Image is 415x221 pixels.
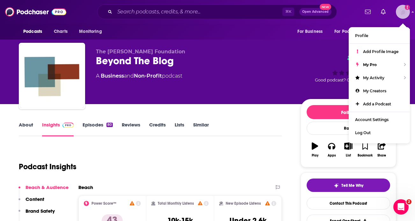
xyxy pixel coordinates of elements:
a: Show notifications dropdown [378,6,388,17]
span: For Business [297,27,323,36]
ul: Show profile menu [349,27,410,143]
span: My Activity [363,75,384,80]
span: Open Advanced [302,10,329,13]
a: Similar [193,122,209,136]
span: Add a Podcast [363,102,391,106]
input: Search podcasts, credits, & more... [115,7,282,17]
span: Profile [355,33,368,38]
iframe: Intercom live chat [393,199,409,215]
div: Play [312,154,318,157]
img: Podchaser Pro [62,123,74,128]
button: Apps [323,138,340,161]
button: open menu [293,26,331,38]
span: ⌘ K [282,8,294,16]
button: Share [374,138,390,161]
span: 2 [406,199,411,204]
button: Show profile menu [396,5,410,19]
span: Podcasts [23,27,42,36]
div: Rate [307,122,390,135]
div: List [346,154,351,157]
span: Charts [54,27,68,36]
h2: Power Score™ [91,201,116,206]
button: Brand Safety [18,208,55,220]
button: open menu [19,26,50,38]
a: Charts [50,26,71,38]
a: Contact This Podcast [307,197,390,210]
h2: New Episode Listens [226,201,261,206]
span: My Pro [363,62,377,67]
div: Share [377,154,386,157]
div: Bookmark [358,154,373,157]
p: Content [25,196,44,202]
a: My Creators [349,84,410,97]
button: List [340,138,357,161]
button: open menu [330,26,374,38]
a: Episodes80 [83,122,113,136]
button: tell me why sparkleTell Me Why [307,179,390,192]
a: Show notifications dropdown [362,6,373,17]
button: Follow [307,105,390,119]
span: The [PERSON_NAME] Foundation [96,49,185,55]
span: and [124,73,134,79]
button: open menu [373,26,396,38]
a: Business [101,73,124,79]
button: Bookmark [357,138,373,161]
a: Add Profile Image [349,45,410,58]
span: Add Profile Image [363,49,398,54]
img: Podchaser - Follow, Share and Rate Podcasts [5,6,66,18]
h2: Reach [78,184,93,190]
img: tell me why sparkle [334,183,339,188]
span: Log Out [355,130,371,135]
div: Good podcast? Give it some love! [301,49,396,88]
button: Content [18,196,44,208]
span: Monitoring [79,27,102,36]
a: InsightsPodchaser Pro [42,122,74,136]
h2: Total Monthly Listens [158,201,194,206]
button: Reach & Audience [18,184,69,196]
img: Beyond The Blog [20,44,84,108]
div: 80 [106,123,113,127]
svg: Add a profile image [405,5,410,10]
span: Good podcast? Give it some love! [315,78,382,82]
div: Search podcasts, credits, & more... [97,4,337,19]
span: For Podcasters [334,27,365,36]
a: About [19,122,33,136]
span: Account Settings [355,117,389,122]
button: Play [307,138,323,161]
a: Lists [175,122,184,136]
p: Brand Safety [25,208,55,214]
a: Profile [349,29,410,42]
span: New [320,4,331,10]
a: Non-Profit [134,73,162,79]
button: Open AdvancedNew [299,8,331,16]
span: Tell Me Why [341,183,363,188]
span: My Creators [363,88,386,93]
a: Account Settings [349,113,410,126]
img: User Profile [396,5,410,19]
a: Credits [149,122,166,136]
h1: Podcast Insights [19,162,76,171]
span: Logged in as mprihoda [396,5,410,19]
button: open menu [75,26,110,38]
a: Add a Podcast [349,97,410,111]
div: A podcast [96,72,182,80]
div: Apps [328,154,336,157]
a: Reviews [122,122,140,136]
p: Reach & Audience [25,184,69,190]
